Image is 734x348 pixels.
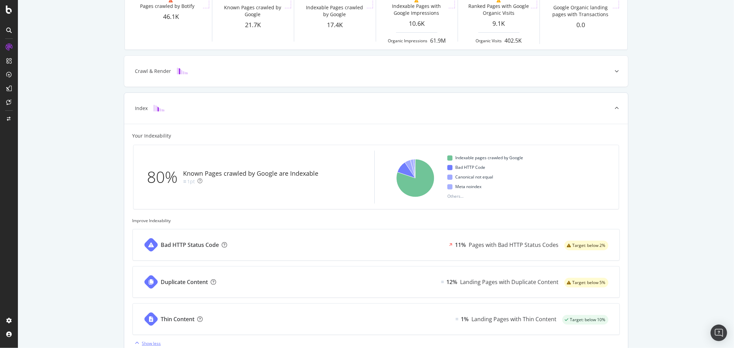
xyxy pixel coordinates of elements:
[183,181,186,183] img: Equal
[161,315,195,323] div: Thin Content
[386,3,447,17] div: Indexable Pages with Google Impressions
[469,241,559,249] div: Pages with Bad HTTP Status Codes
[455,163,485,172] span: Bad HTTP Code
[388,38,427,44] div: Organic Impressions
[460,278,559,286] div: Landing Pages with Duplicate Content
[130,12,212,21] div: 46.1K
[461,315,469,323] div: 1%
[562,315,608,325] div: success label
[161,278,208,286] div: Duplicate Content
[455,241,466,249] div: 11%
[304,4,365,18] div: Indexable Pages crawled by Google
[140,3,194,10] div: Pages crawled by Botify
[147,166,183,188] div: 80%
[472,315,557,323] div: Landing Pages with Thin Content
[212,21,294,30] div: 21.7K
[573,281,606,285] span: Target: below 5%
[153,105,164,111] img: block-icon
[455,183,481,191] span: Meta noindex
[564,278,608,287] div: warning label
[177,68,188,74] img: block-icon
[132,266,620,298] a: Duplicate ContentEqual12%Landing Pages with Duplicate Contentwarning label
[455,154,523,162] span: Indexable pages crawled by Google
[394,151,436,204] svg: A chart.
[441,281,444,283] img: Equal
[445,192,466,200] span: Others...
[564,241,608,250] div: warning label
[376,19,458,28] div: 10.6K
[456,318,458,320] img: Equal
[142,340,161,346] div: Show less
[161,241,219,249] div: Bad HTTP Status Code
[132,132,171,139] div: Your Indexability
[430,37,446,45] div: 61.9M
[183,169,319,178] div: Known Pages crawled by Google are Indexable
[455,173,493,181] span: Canonical not equal
[132,303,620,335] a: Thin ContentEqual1%Landing Pages with Thin Contentsuccess label
[188,178,195,185] div: 1pt
[711,325,727,341] div: Open Intercom Messenger
[132,218,620,224] div: Improve Indexability
[132,229,620,261] a: Bad HTTP Status Code11%Pages with Bad HTTP Status Codeswarning label
[222,4,284,18] div: Known Pages crawled by Google
[294,21,376,30] div: 17.4K
[570,318,606,322] span: Target: below 10%
[135,68,171,75] div: Crawl & Render
[447,278,458,286] div: 12%
[573,243,606,248] span: Target: below 2%
[135,105,148,112] div: Index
